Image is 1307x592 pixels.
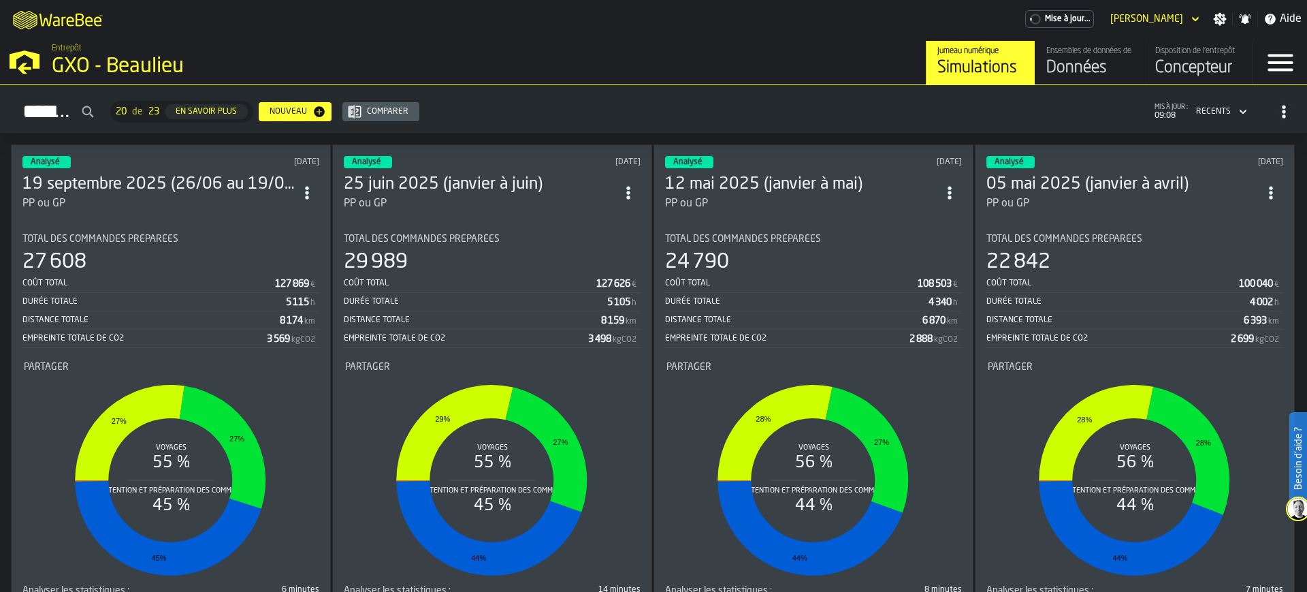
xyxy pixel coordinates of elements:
[280,315,303,326] div: Stat Valeur
[52,44,82,53] span: Entrepôt
[259,102,332,121] button: button-Nouveau
[613,335,636,345] span: kgCO2
[1155,111,1188,121] span: 09:08
[1291,414,1306,503] label: Besoin d'aide ?
[909,334,933,345] div: Stat Valeur
[344,174,616,196] h3: 25 juin 2025 (janvier à juin)
[665,196,937,212] div: PP ou GP
[22,234,319,245] div: Title
[665,315,922,325] div: Distance totale
[352,158,381,166] span: Analysé
[665,279,918,288] div: Coût total
[665,250,729,275] div: 24 790
[596,279,630,290] div: Stat Valeur
[1258,11,1307,27] label: button-toggle-Aide
[1105,11,1202,27] div: DropdownMenuValue-david maruniak
[264,107,312,116] div: Nouveau
[1155,46,1242,56] div: Disposition de l'entrepôt
[665,334,909,343] div: Empreinte totale de CO2
[310,280,315,290] span: €
[344,279,596,288] div: Coût total
[588,334,611,345] div: Stat Valeur
[286,297,309,308] div: Stat Valeur
[345,362,639,373] div: Title
[1250,297,1273,308] div: Stat Valeur
[607,297,630,308] div: Stat Valeur
[344,234,641,245] div: Title
[986,297,1250,307] div: Durée totale
[361,107,414,116] div: Comparer
[344,250,408,275] div: 29 989
[275,279,309,290] div: Stat Valeur
[1274,280,1279,290] span: €
[1035,41,1144,84] a: link-to-/wh/i/879171bb-fb62-45b6-858d-60381ae340f0/data
[22,174,295,196] div: 19 septembre 2025 (26/06 au 19/09)
[1045,14,1091,24] span: Mise à jour...
[1155,57,1242,79] div: Concepteur
[922,315,946,326] div: Stat Valeur
[986,174,1259,196] h3: 05 mai 2025 (janvier à avril)
[24,362,318,582] div: stat-Partager
[947,317,958,326] span: km
[1196,107,1231,116] div: DropdownMenuValue-4
[929,297,952,308] div: Stat Valeur
[665,174,937,196] h3: 12 mai 2025 (janvier à mai)
[22,196,295,212] div: PP ou GP
[22,234,178,245] span: Total des commandes préparées
[267,334,290,345] div: Stat Valeur
[22,196,65,212] div: PP ou GP
[342,102,419,121] button: button-Comparer
[24,362,318,373] div: Title
[1155,104,1188,111] span: mis à jour :
[344,156,392,168] div: status-3 2
[626,317,636,326] span: km
[632,280,636,290] span: €
[1280,11,1302,27] span: Aide
[22,234,319,348] div: stat-Total des commandes préparées
[995,158,1024,166] span: Analysé
[986,334,1231,343] div: Empreinte totale de CO2
[986,250,1050,275] div: 22 842
[344,196,616,212] div: PP ou GP
[1161,157,1284,167] div: Updated: 05/05/2025 14:37:51 Created: 05/05/2025 14:08:00
[116,106,127,117] span: 20
[105,101,259,123] div: ButtonLoadMore-En savoir plus-Prévenir-Première-Dernière
[986,234,1283,245] div: Title
[1244,315,1267,326] div: Stat Valeur
[953,298,958,308] span: h
[22,315,280,325] div: Distance totale
[632,298,636,308] span: h
[1110,14,1183,25] div: DropdownMenuValue-david maruniak
[666,362,961,373] div: Title
[170,107,242,116] div: En savoir plus
[1208,12,1232,26] label: button-toggle-Paramètres
[344,196,387,212] div: PP ou GP
[986,156,1035,168] div: status-3 2
[601,315,624,326] div: Stat Valeur
[304,317,315,326] span: km
[22,334,267,343] div: Empreinte totale de CO2
[918,279,952,290] div: Stat Valeur
[197,157,320,167] div: Updated: 19/09/2025 13:42:49 Created: 19/09/2025 11:50:37
[1253,41,1307,84] label: button-toggle-Menu
[839,157,963,167] div: Updated: 12/05/2025 13:55:47 Created: 12/05/2025 13:35:01
[1046,57,1133,79] div: Données
[291,335,315,345] span: kgCO2
[1274,298,1279,308] span: h
[22,279,275,288] div: Coût total
[988,362,1282,373] div: Title
[1268,317,1279,326] span: km
[310,298,315,308] span: h
[666,362,961,582] div: stat-Partager
[1025,10,1094,28] a: link-to-/wh/i/879171bb-fb62-45b6-858d-60381ae340f0/settings/billing
[165,104,248,119] button: button-En savoir plus
[926,41,1035,84] a: link-to-/wh/i/879171bb-fb62-45b6-858d-60381ae340f0/simulations
[665,234,962,245] div: Title
[986,279,1239,288] div: Coût total
[344,234,500,245] span: Total des commandes préparées
[988,362,1282,582] div: stat-Partager
[673,158,703,166] span: Analysé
